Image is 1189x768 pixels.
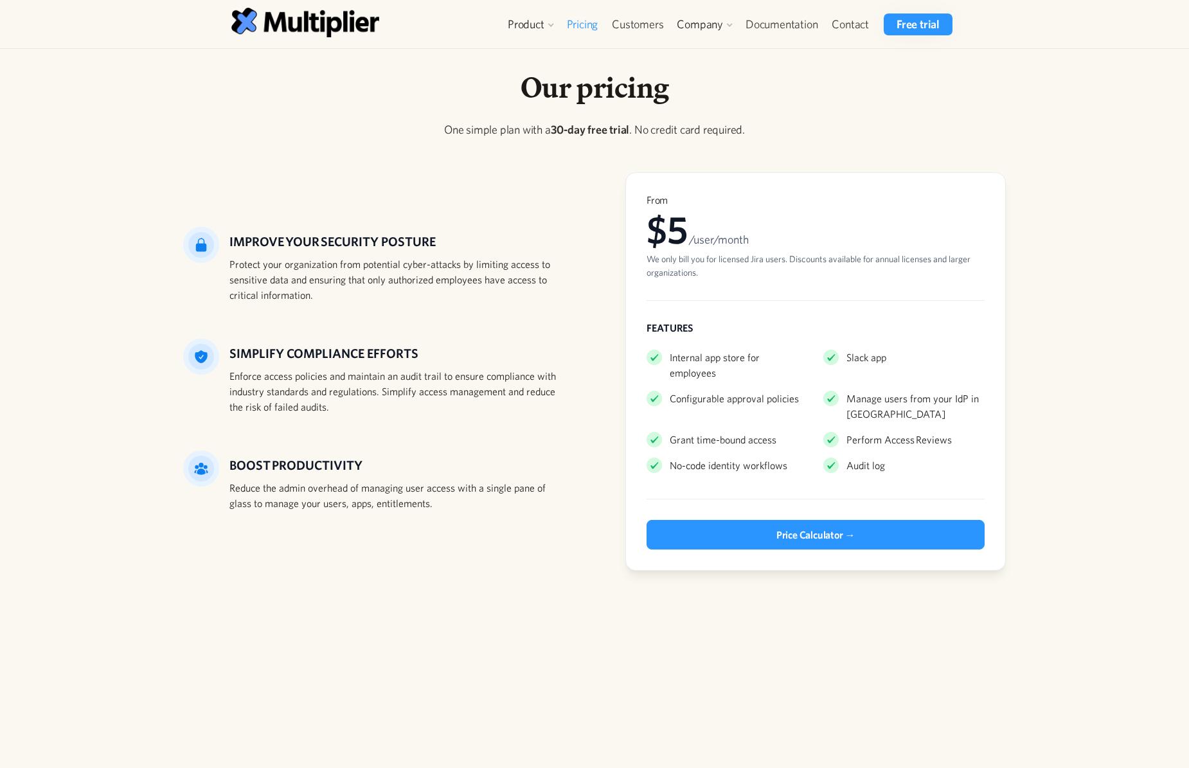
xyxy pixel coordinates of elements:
[670,432,776,447] div: Grant time-bound access
[229,368,564,415] div: Enforce access policies and maintain an audit trail to ensure compliance with industry standards ...
[183,148,1006,166] p: ‍
[508,17,544,32] div: Product
[846,350,886,365] div: Slack app
[183,121,1006,138] p: One simple plan with a . No credit card required.
[560,13,605,35] a: Pricing
[846,458,885,473] div: Audit log
[825,13,876,35] a: Contact
[738,13,825,35] a: Documentation
[647,206,985,253] div: $5
[647,520,985,549] a: Price Calculator →
[689,233,749,246] span: /user/month
[229,456,564,475] h5: BOOST PRODUCTIVITY
[183,69,1006,105] h1: Our pricing
[647,193,985,206] div: From
[846,432,952,447] div: Perform Access Reviews
[846,391,985,422] div: Manage users from your IdP in [GEOGRAPHIC_DATA]
[229,256,564,303] div: Protect your organization from potential cyber-attacks by limiting access to sensitive data and e...
[605,13,670,35] a: Customers
[551,123,630,136] strong: 30-day free trial
[229,344,564,363] h5: Simplify compliance efforts
[884,13,952,35] a: Free trial
[647,253,985,280] div: We only bill you for licensed Jira users. Discounts available for annual licenses and larger orga...
[677,17,723,32] div: Company
[647,321,985,334] div: FEATURES
[776,527,855,542] div: Price Calculator →
[670,391,799,406] div: Configurable approval policies
[229,480,564,511] div: Reduce the admin overhead of managing user access with a single pane of glass to manage your user...
[670,350,808,380] div: Internal app store for employees
[229,232,564,251] h5: IMPROVE YOUR SECURITY POSTURE
[670,458,787,473] div: No-code identity workflows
